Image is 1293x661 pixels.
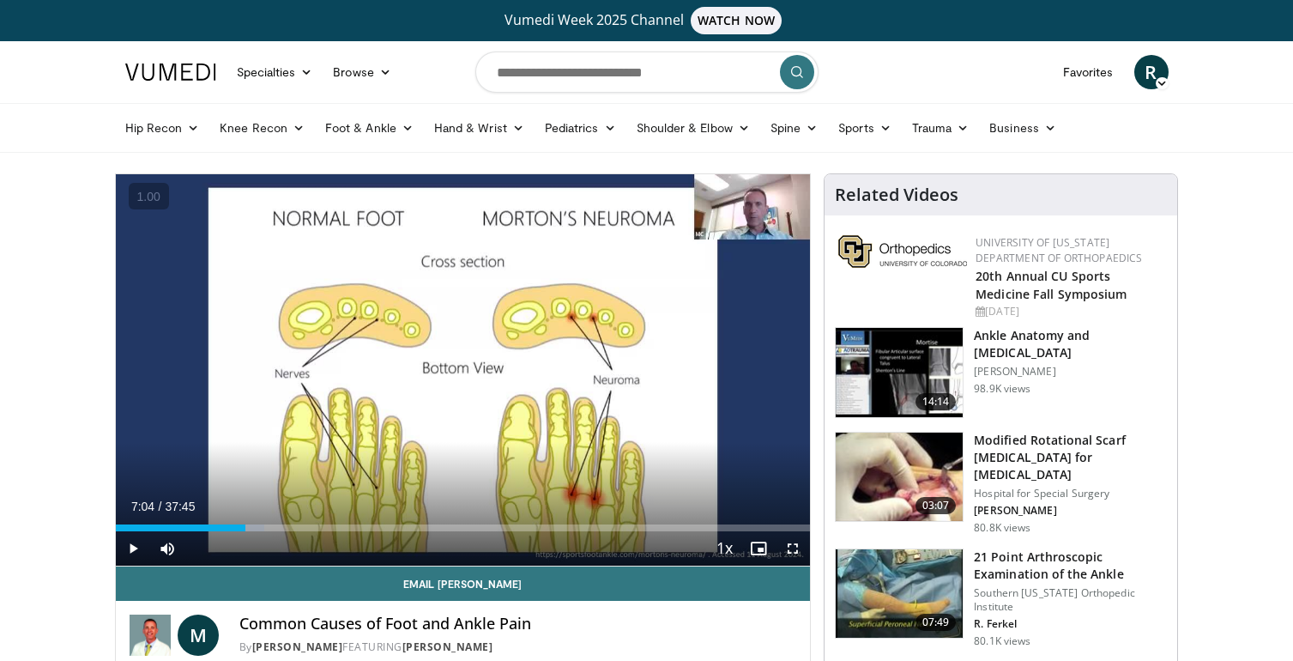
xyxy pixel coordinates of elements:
[227,55,323,89] a: Specialties
[1053,55,1124,89] a: Favorites
[691,7,782,34] span: WATCH NOW
[974,432,1167,483] h3: Modified Rotational Scarf [MEDICAL_DATA] for [MEDICAL_DATA]
[974,586,1167,614] p: Southern [US_STATE] Orthopedic Institute
[976,268,1127,302] a: 20th Annual CU Sports Medicine Fall Symposium
[974,504,1167,518] p: [PERSON_NAME]
[760,111,828,145] a: Spine
[323,55,402,89] a: Browse
[835,549,1167,648] a: 07:49 21 Point Arthroscopic Examination of the Ankle Southern [US_STATE] Orthopedic Institute R. ...
[835,185,958,205] h4: Related Videos
[974,487,1167,500] p: Hospital for Special Surgery
[239,615,797,634] h4: Common Causes of Foot and Ankle Pain
[159,500,162,513] span: /
[976,304,1163,319] div: [DATE]
[626,111,760,145] a: Shoulder & Elbow
[116,567,811,601] a: Email [PERSON_NAME]
[974,617,1167,631] p: R. Ferkel
[707,531,741,566] button: Playback Rate
[836,433,963,522] img: Scarf_Osteotomy_100005158_3.jpg.150x105_q85_crop-smart_upscale.jpg
[116,531,150,566] button: Play
[974,549,1167,583] h3: 21 Point Arthroscopic Examination of the Ankle
[915,393,957,410] span: 14:14
[315,111,424,145] a: Foot & Ankle
[239,640,797,655] div: By FEATURING
[902,111,980,145] a: Trauma
[535,111,626,145] a: Pediatrics
[835,432,1167,535] a: 03:07 Modified Rotational Scarf [MEDICAL_DATA] for [MEDICAL_DATA] Hospital for Special Surgery [P...
[475,52,819,93] input: Search topics, interventions
[828,111,902,145] a: Sports
[838,235,967,268] img: 355603a8-37da-49b6-856f-e00d7e9307d3.png.150x105_q85_autocrop_double_scale_upscale_version-0.2.png
[130,615,171,656] img: Dr. Matthew Carroll
[128,7,1166,34] a: Vumedi Week 2025 ChannelWATCH NOW
[165,500,195,513] span: 37:45
[835,327,1167,418] a: 14:14 Ankle Anatomy and [MEDICAL_DATA] [PERSON_NAME] 98.9K views
[150,531,184,566] button: Mute
[974,634,1030,648] p: 80.1K views
[209,111,315,145] a: Knee Recon
[252,640,343,654] a: [PERSON_NAME]
[131,500,154,513] span: 7:04
[115,111,210,145] a: Hip Recon
[915,614,957,631] span: 07:49
[741,531,776,566] button: Enable picture-in-picture mode
[836,549,963,639] img: d2937c76-94b7-4d20-9de4-1c4e4a17f51d.150x105_q85_crop-smart_upscale.jpg
[915,497,957,514] span: 03:07
[979,111,1066,145] a: Business
[116,174,811,567] video-js: Video Player
[976,235,1142,265] a: University of [US_STATE] Department of Orthopaedics
[178,615,219,656] a: M
[974,327,1167,361] h3: Ankle Anatomy and [MEDICAL_DATA]
[125,64,216,81] img: VuMedi Logo
[402,640,493,654] a: [PERSON_NAME]
[116,525,811,531] div: Progress Bar
[836,328,963,417] img: d079e22e-f623-40f6-8657-94e85635e1da.150x105_q85_crop-smart_upscale.jpg
[776,531,810,566] button: Fullscreen
[424,111,535,145] a: Hand & Wrist
[974,382,1030,396] p: 98.9K views
[974,365,1167,379] p: [PERSON_NAME]
[974,521,1030,535] p: 80.8K views
[1134,55,1169,89] a: R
